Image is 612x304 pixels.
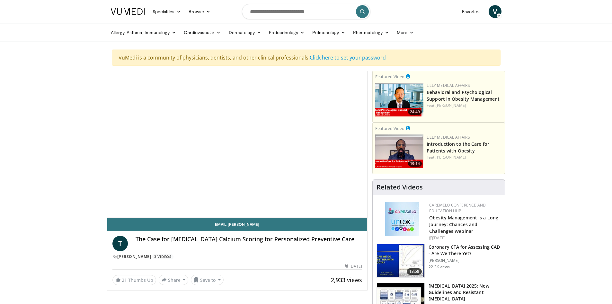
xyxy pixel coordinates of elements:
h4: The Case for [MEDICAL_DATA] Calcium Scoring for Personalized Preventive Care [136,236,362,243]
span: 21 [122,277,127,283]
h3: [MEDICAL_DATA] 2025: New Guidelines and Resistant [MEDICAL_DATA] [429,283,501,302]
a: Email [PERSON_NAME] [107,218,368,231]
h3: Coronary CTA for Assessing CAD - Are We There Yet? [429,244,501,257]
div: Feat. [427,103,502,108]
a: Cardiovascular [180,26,225,39]
a: V [489,5,501,18]
a: T [112,236,128,251]
div: By [112,254,362,260]
a: 3 Videos [152,254,173,260]
a: [PERSON_NAME] [436,154,466,160]
img: 34b2b9a4-89e5-4b8c-b553-8a638b61a706.150x105_q85_crop-smart_upscale.jpg [377,244,424,278]
a: Behavioral and Psychological Support in Obesity Management [427,89,500,102]
div: [DATE] [345,263,362,269]
a: CaReMeLO Conference and Education Hub [429,202,486,214]
a: More [393,26,418,39]
a: 13:58 Coronary CTA for Assessing CAD - Are We There Yet? [PERSON_NAME] 22.3K views [377,244,501,278]
a: Lilly Medical Affairs [427,83,470,88]
img: acc2e291-ced4-4dd5-b17b-d06994da28f3.png.150x105_q85_crop-smart_upscale.png [375,134,423,168]
img: VuMedi Logo [111,8,145,15]
small: Featured Video [375,74,404,79]
video-js: Video Player [107,71,368,218]
p: 22.3K views [429,264,450,270]
a: Obesity Management is a Long Journey: Chances and Challenges Webinar [429,215,498,234]
a: Pulmonology [308,26,349,39]
a: 21 Thumbs Up [112,275,156,285]
img: ba3304f6-7838-4e41-9c0f-2e31ebde6754.png.150x105_q85_crop-smart_upscale.png [375,83,423,116]
a: Favorites [458,5,485,18]
a: 24:49 [375,83,423,116]
a: 19:14 [375,134,423,168]
small: Featured Video [375,125,404,131]
img: 45df64a9-a6de-482c-8a90-ada250f7980c.png.150x105_q85_autocrop_double_scale_upscale_version-0.2.jpg [385,202,419,236]
span: 2,933 views [331,276,362,284]
div: Feat. [427,154,502,160]
a: Browse [185,5,214,18]
button: Share [159,275,189,285]
a: Click here to set your password [310,54,386,61]
button: Save to [191,275,224,285]
input: Search topics, interventions [242,4,370,19]
span: 19:14 [408,161,422,167]
a: Endocrinology [265,26,308,39]
a: Specialties [149,5,185,18]
div: VuMedi is a community of physicians, dentists, and other clinical professionals. [112,50,501,66]
span: 24:49 [408,109,422,115]
a: Introduction to the Care for Patients with Obesity [427,141,489,154]
a: [PERSON_NAME] [436,103,466,108]
h4: Related Videos [377,183,423,191]
p: [PERSON_NAME] [429,258,501,263]
a: Lilly Medical Affairs [427,134,470,140]
a: Rheumatology [349,26,393,39]
a: Allergy, Asthma, Immunology [107,26,180,39]
div: [DATE] [429,235,500,241]
a: [PERSON_NAME] [117,254,151,259]
span: 13:58 [407,268,422,275]
a: Dermatology [225,26,265,39]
